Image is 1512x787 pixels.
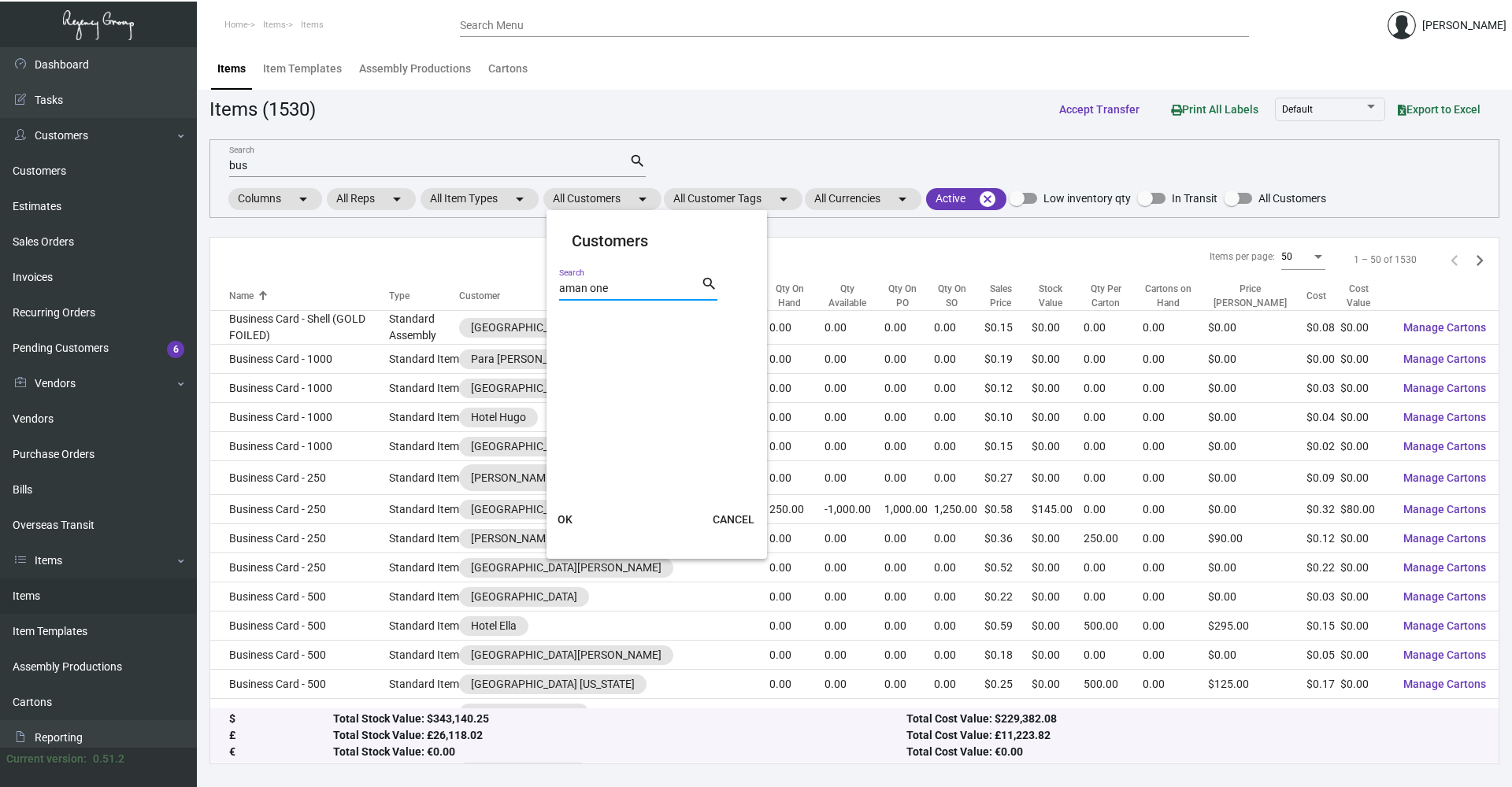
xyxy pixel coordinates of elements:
mat-card-title: Customers [572,229,742,253]
button: CANCEL [700,505,767,534]
span: OK [558,513,573,526]
div: Current version: [6,751,87,767]
div: 0.51.2 [93,751,124,767]
span: CANCEL [713,513,754,526]
button: OK [540,505,591,534]
mat-icon: search [701,275,717,294]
